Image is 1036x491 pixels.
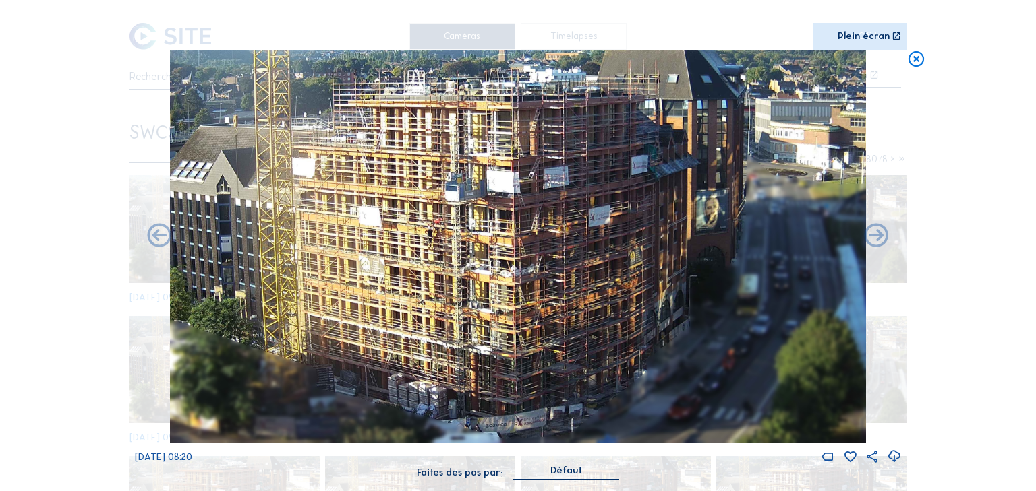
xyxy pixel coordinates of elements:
span: [DATE] 08:20 [135,451,192,463]
div: Faites des pas par: [417,468,502,478]
div: Défaut [513,465,619,479]
img: Image [170,50,865,443]
i: Back [862,222,891,251]
div: Défaut [550,465,582,477]
div: Plein écran [838,32,890,42]
i: Forward [145,222,174,251]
